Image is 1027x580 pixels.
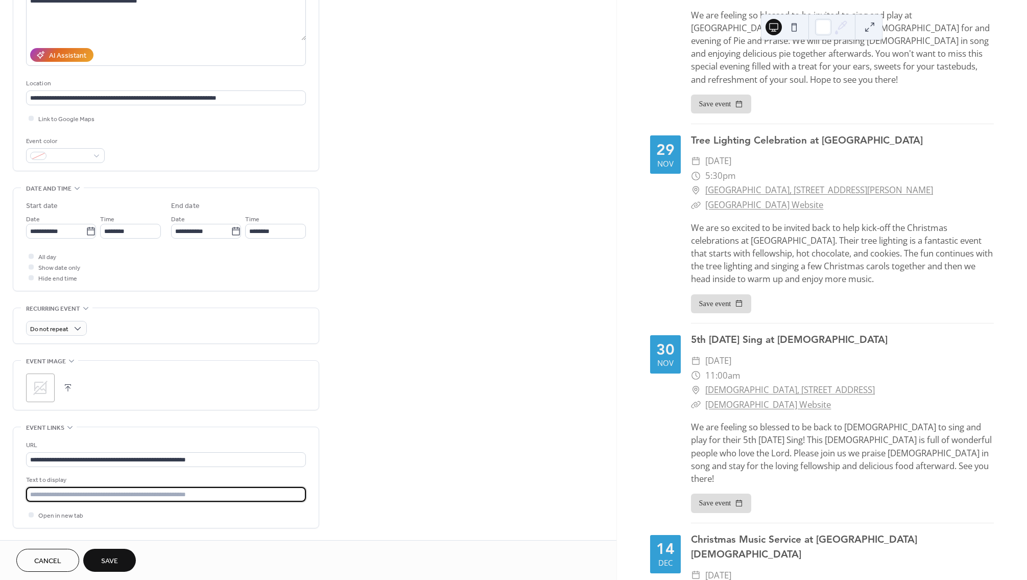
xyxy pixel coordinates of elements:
[691,421,994,485] div: We are feeling so blessed to be back to [DEMOGRAPHIC_DATA] to sing and play for their 5th [DATE] ...
[705,154,731,169] span: [DATE]
[656,342,675,357] div: 30
[705,399,831,410] a: [DEMOGRAPHIC_DATA] Website
[658,559,673,567] div: Dec
[30,48,93,62] button: AI Assistant
[171,201,200,212] div: End date
[691,334,888,345] a: 5th [DATE] Sing at [DEMOGRAPHIC_DATA]
[26,214,40,225] span: Date
[26,423,64,433] span: Event links
[30,323,68,335] span: Do not repeat
[26,356,66,367] span: Event image
[657,160,674,168] div: Nov
[657,359,674,367] div: Nov
[26,136,103,147] div: Event color
[691,221,994,286] div: We are so excited to be invited back to help kick-off the Christmas celebrations at [GEOGRAPHIC_D...
[705,199,823,211] a: [GEOGRAPHIC_DATA] Website
[83,549,136,572] button: Save
[691,95,752,114] button: Save event
[656,142,675,157] div: 29
[245,214,259,225] span: Time
[705,368,741,383] span: 11:00am
[691,183,701,198] div: ​
[38,511,83,521] span: Open in new tab
[16,549,79,572] button: Cancel
[691,383,701,398] div: ​
[26,440,304,451] div: URL
[691,533,917,560] a: Christmas Music Service at [GEOGRAPHIC_DATA][DEMOGRAPHIC_DATA]
[691,494,752,513] button: Save event
[38,252,56,263] span: All day
[705,169,736,183] span: 5:30pm
[26,304,80,314] span: Recurring event
[26,201,58,212] div: Start date
[38,114,94,125] span: Link to Google Maps
[691,198,701,213] div: ​
[26,374,55,402] div: ;
[26,183,71,194] span: Date and time
[38,273,77,284] span: Hide end time
[656,541,675,556] div: 14
[691,398,701,412] div: ​
[691,169,701,183] div: ​
[691,9,994,86] div: We are feeling so blessed to be invited to sing and play at [GEOGRAPHIC_DATA][DEMOGRAPHIC_DATA][D...
[49,51,86,61] div: AI Assistant
[691,134,923,146] a: Tree Lighting Celebration at [GEOGRAPHIC_DATA]
[171,214,185,225] span: Date
[691,368,701,383] div: ​
[705,354,731,368] span: [DATE]
[26,78,304,89] div: Location
[691,154,701,169] div: ​
[38,263,80,273] span: Show date only
[691,354,701,368] div: ​
[26,475,304,485] div: Text to display
[34,556,61,567] span: Cancel
[705,183,933,198] a: [GEOGRAPHIC_DATA], [STREET_ADDRESS][PERSON_NAME]
[705,383,875,398] a: [DEMOGRAPHIC_DATA], [STREET_ADDRESS]
[691,294,752,314] button: Save event
[100,214,114,225] span: Time
[101,556,118,567] span: Save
